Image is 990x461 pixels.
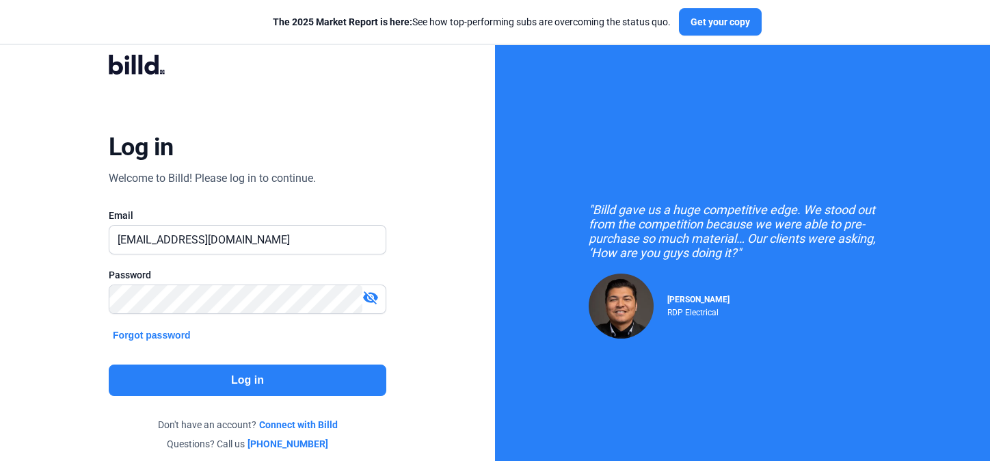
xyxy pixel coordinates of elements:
div: Questions? Call us [109,437,386,451]
div: Welcome to Billd! Please log in to continue. [109,170,316,187]
div: Log in [109,132,174,162]
button: Get your copy [679,8,762,36]
mat-icon: visibility_off [362,289,379,306]
a: Connect with Billd [259,418,338,432]
a: [PHONE_NUMBER] [247,437,328,451]
div: Don't have an account? [109,418,386,432]
div: RDP Electrical [667,304,730,317]
img: Raul Pacheco [589,274,654,339]
div: "Billd gave us a huge competitive edge. We stood out from the competition because we were able to... [589,202,896,260]
div: See how top-performing subs are overcoming the status quo. [273,15,671,29]
div: Email [109,209,386,222]
div: Password [109,268,386,282]
span: The 2025 Market Report is here: [273,16,412,27]
span: [PERSON_NAME] [667,295,730,304]
button: Log in [109,365,386,396]
button: Forgot password [109,328,195,343]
